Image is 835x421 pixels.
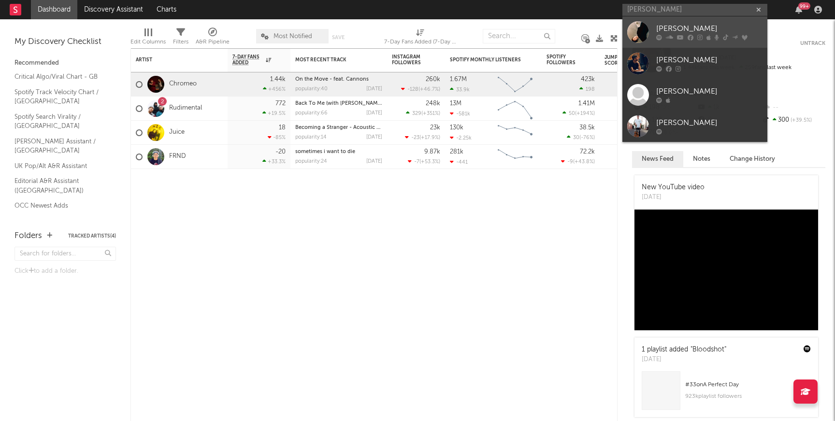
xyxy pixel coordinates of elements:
div: Most Recent Track [295,57,368,63]
div: 1.67M [450,76,467,83]
div: My Discovery Checklist [14,36,116,48]
div: ( ) [567,134,595,140]
span: +351 % [423,111,439,116]
div: Edit Columns [130,24,166,52]
div: 248k [426,100,440,107]
div: -581k [450,111,470,117]
div: Click to add a folder. [14,266,116,277]
div: sometimes i want to die [295,149,382,154]
div: 23k [430,125,440,131]
div: 38.5k [579,125,595,131]
div: -85 % [268,134,286,140]
div: Filters [173,36,188,48]
div: +456 % [263,86,286,92]
div: [PERSON_NAME] [656,117,763,129]
input: Search for folders... [14,247,116,261]
div: Recommended [14,57,116,69]
span: 198 [586,87,595,92]
a: [PERSON_NAME] [622,48,767,79]
button: 99+ [795,6,802,14]
svg: Chart title [493,145,537,169]
div: 99 + [798,2,810,10]
a: "Bloodshot" [691,346,726,353]
div: Filters [173,24,188,52]
a: Spotify Track Velocity Chart / [GEOGRAPHIC_DATA] [14,87,106,107]
span: 30 [573,135,579,140]
div: [DATE] [642,355,726,365]
button: Untrack [800,39,825,48]
div: Edit Columns [130,36,166,48]
div: New YouTube video [642,182,705,193]
div: ( ) [562,110,595,116]
div: Folders [14,230,42,242]
a: Rudimental [169,104,202,112]
a: Spotify Search Virality / [GEOGRAPHIC_DATA] [14,112,106,131]
button: Notes [683,151,720,167]
div: [PERSON_NAME] [656,23,763,35]
button: Save [332,35,345,40]
div: A&R Pipeline [196,36,230,48]
div: ( ) [406,110,440,116]
div: 923k playlist followers [685,391,811,402]
div: # 33 on A Perfect Day [685,379,811,391]
a: On the Move - feat. Cannons [295,77,369,82]
div: ( ) [405,134,440,140]
div: popularity: 66 [295,111,328,116]
button: News Feed [632,151,683,167]
input: Search... [483,29,555,43]
div: 423k [581,76,595,83]
div: [DATE] [366,111,382,116]
svg: Chart title [493,97,537,121]
div: ( ) [561,158,595,165]
div: 33.9k [450,86,470,93]
a: FRND [169,153,186,161]
div: 281k [450,149,463,155]
span: +43.8 % [575,159,593,165]
div: 18 [279,125,286,131]
div: Spotify Monthly Listeners [450,57,522,63]
div: -20 [275,149,286,155]
div: 1 playlist added [642,345,726,355]
div: 130k [450,125,463,131]
div: 20.0 [605,103,643,114]
div: popularity: 24 [295,159,327,164]
span: 50 [569,111,575,116]
div: 13M [450,100,461,107]
span: +17.9 % [421,135,439,140]
div: +33.3 % [262,158,286,165]
div: [DATE] [366,135,382,140]
span: -9 [567,159,573,165]
div: popularity: 40 [295,86,328,92]
div: [PERSON_NAME] [656,86,763,98]
div: Jump Score [605,55,629,66]
span: 7-Day Fans Added [232,54,263,66]
svg: Chart title [493,121,537,145]
input: Search for artists [622,4,767,16]
div: 1.44k [270,76,286,83]
a: OCC Newest Adds [14,200,106,211]
a: [PERSON_NAME] Assistant / [GEOGRAPHIC_DATA] [14,136,106,156]
span: +46.7 % [420,87,439,92]
div: Back To Me (with Jess Glynne) [295,101,382,106]
a: [PERSON_NAME] [622,79,767,111]
div: 53.7 [605,127,643,139]
a: Becoming a Stranger - Acoustic Version [295,125,395,130]
a: UK Pop/Alt A&R Assistant [14,161,106,171]
a: Chromeo [169,80,197,88]
div: -2.25k [450,135,472,141]
div: [DATE] [366,159,382,164]
a: Back To Me (with [PERSON_NAME]) [295,101,384,106]
a: Editorial A&R Assistant ([GEOGRAPHIC_DATA]) [14,176,106,196]
div: Artist [136,57,208,63]
span: -7 [414,159,419,165]
a: [PERSON_NAME] [622,16,767,48]
div: Becoming a Stranger - Acoustic Version [295,125,382,130]
div: On the Move - feat. Cannons [295,77,382,82]
a: Juice [169,128,185,137]
div: 7-Day Fans Added (7-Day Fans Added) [384,36,457,48]
button: Tracked Artists(4) [68,234,116,239]
span: -128 [407,87,418,92]
svg: Chart title [493,72,537,97]
div: ( ) [401,86,440,92]
span: -76 % [581,135,593,140]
